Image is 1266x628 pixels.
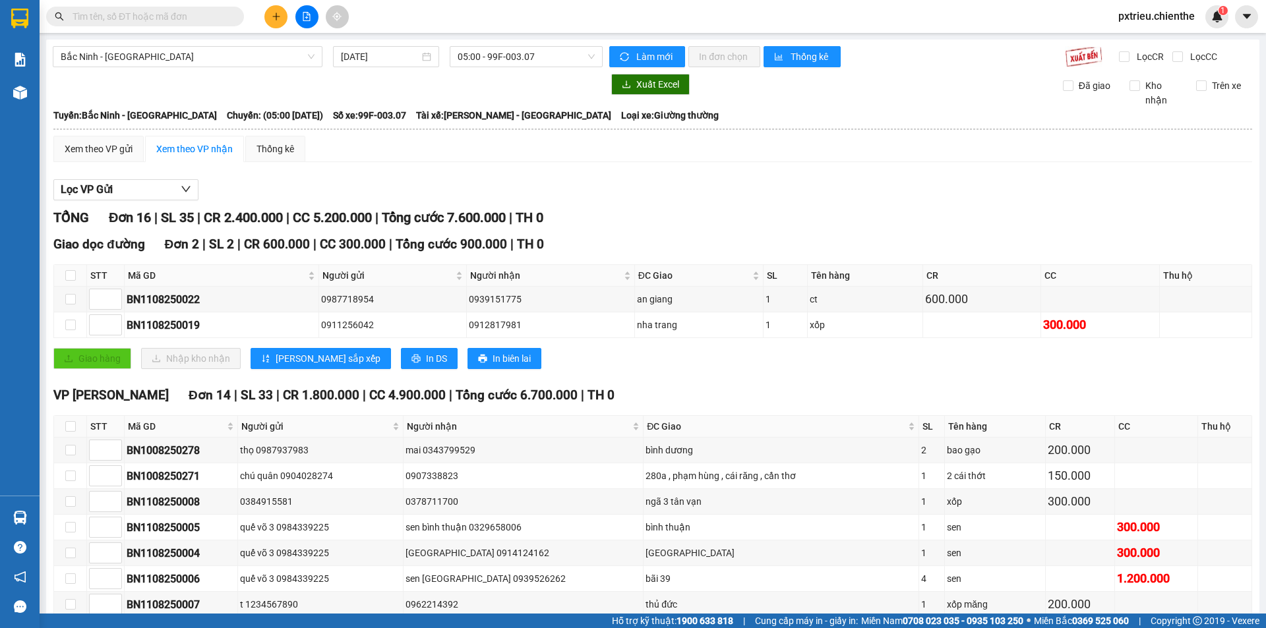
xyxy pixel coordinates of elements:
th: Tên hàng [808,265,923,287]
strong: 0708 023 035 - 0935 103 250 [903,615,1023,626]
div: ngã 3 tân vạn [646,494,917,509]
span: ĐC Giao [638,268,750,283]
span: | [743,614,745,628]
span: search [55,12,64,21]
button: caret-down [1235,5,1258,28]
button: printerIn DS [401,348,458,369]
span: Người nhận [407,419,630,434]
div: chú quân 0904028274 [240,469,402,483]
span: message [14,600,26,613]
div: 150.000 [1048,467,1112,485]
span: Mã GD [128,268,305,283]
div: BN1108250019 [127,317,316,333]
td: BN1108250008 [125,489,238,515]
span: Mã GD [128,419,224,434]
span: ĐC Giao [647,419,905,434]
span: printer [478,354,487,364]
div: quế võ 3 0984339225 [240,546,402,560]
span: Tổng cước 900.000 [396,237,507,252]
span: Thống kê [791,49,830,64]
span: question-circle [14,541,26,554]
span: TỔNG [53,210,89,225]
th: Thu hộ [1198,416,1252,438]
th: CR [1046,416,1115,438]
div: BN1108250006 [127,571,235,587]
div: mai 0343799529 [406,443,641,457]
span: Làm mới [636,49,675,64]
span: Chuyến: (05:00 [DATE]) [227,108,323,123]
div: Xem theo VP nhận [156,142,233,156]
div: bao gạo [947,443,1043,457]
span: Miền Bắc [1034,614,1129,628]
td: BN1108250005 [125,515,238,540]
div: 1 [921,597,942,612]
div: BN1108250008 [127,494,235,510]
span: | [154,210,158,225]
div: BN1008250271 [127,468,235,484]
div: BN1108250022 [127,291,316,308]
div: ct [810,292,920,306]
div: nha trang [637,318,761,332]
input: Tìm tên, số ĐT hoặc mã đơn [73,9,228,24]
span: | [276,387,280,403]
div: 300.000 [1043,316,1157,334]
div: 280a , phạm hùng , cái răng , cần thơ [646,469,917,483]
th: Tên hàng [945,416,1046,438]
button: uploadGiao hàng [53,348,131,369]
span: CC 4.900.000 [369,387,446,403]
span: | [202,237,206,252]
sup: 1 [1219,6,1228,15]
span: Tổng cước 7.600.000 [382,210,506,225]
span: Người nhận [470,268,621,283]
div: 0912817981 [469,318,632,332]
span: In DS [426,351,447,366]
div: 0987718954 [321,292,465,306]
div: 300.000 [1048,492,1112,511]
span: Kho nhận [1140,78,1186,107]
span: In biên lai [493,351,531,366]
td: BN1008250278 [125,438,238,463]
div: xốp [947,494,1043,509]
button: bar-chartThống kê [764,46,841,67]
button: aim [326,5,349,28]
div: BN1008250278 [127,442,235,459]
span: CR 600.000 [244,237,310,252]
td: BN1108250019 [125,312,319,338]
span: Lọc CC [1185,49,1219,64]
div: an giang [637,292,761,306]
span: | [1139,614,1141,628]
div: 0384915581 [240,494,402,509]
span: | [375,210,378,225]
th: SL [919,416,945,438]
div: quế võ 3 0984339225 [240,571,402,586]
span: Cung cấp máy in - giấy in: [755,614,858,628]
td: BN1108250022 [125,287,319,312]
div: 1.200.000 [1117,569,1196,588]
button: Lọc VP Gửi [53,179,198,200]
span: CR 2.400.000 [204,210,283,225]
span: bar-chart [774,52,785,63]
div: 600.000 [925,290,1039,308]
strong: 0369 525 060 [1072,615,1129,626]
div: Thống kê [256,142,294,156]
span: Người gửi [322,268,454,283]
span: Bắc Ninh - Hồ Chí Minh [61,47,315,67]
span: | [389,237,392,252]
span: Giao dọc đường [53,237,145,252]
span: | [237,237,241,252]
img: logo-vxr [11,9,28,28]
span: | [509,210,512,225]
strong: 1900 633 818 [677,615,733,626]
button: In đơn chọn [688,46,760,67]
div: 1 [921,469,942,483]
input: 11/08/2025 [341,49,419,64]
div: 0962214392 [406,597,641,612]
span: Tài xế: [PERSON_NAME] - [GEOGRAPHIC_DATA] [416,108,611,123]
div: quế võ 3 0984339225 [240,520,402,534]
div: 1 [766,292,805,306]
span: CC 5.200.000 [293,210,372,225]
span: Đơn 16 [109,210,151,225]
span: | [449,387,452,403]
b: Tuyến: Bắc Ninh - [GEOGRAPHIC_DATA] [53,110,217,121]
span: [PERSON_NAME] sắp xếp [276,351,380,366]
